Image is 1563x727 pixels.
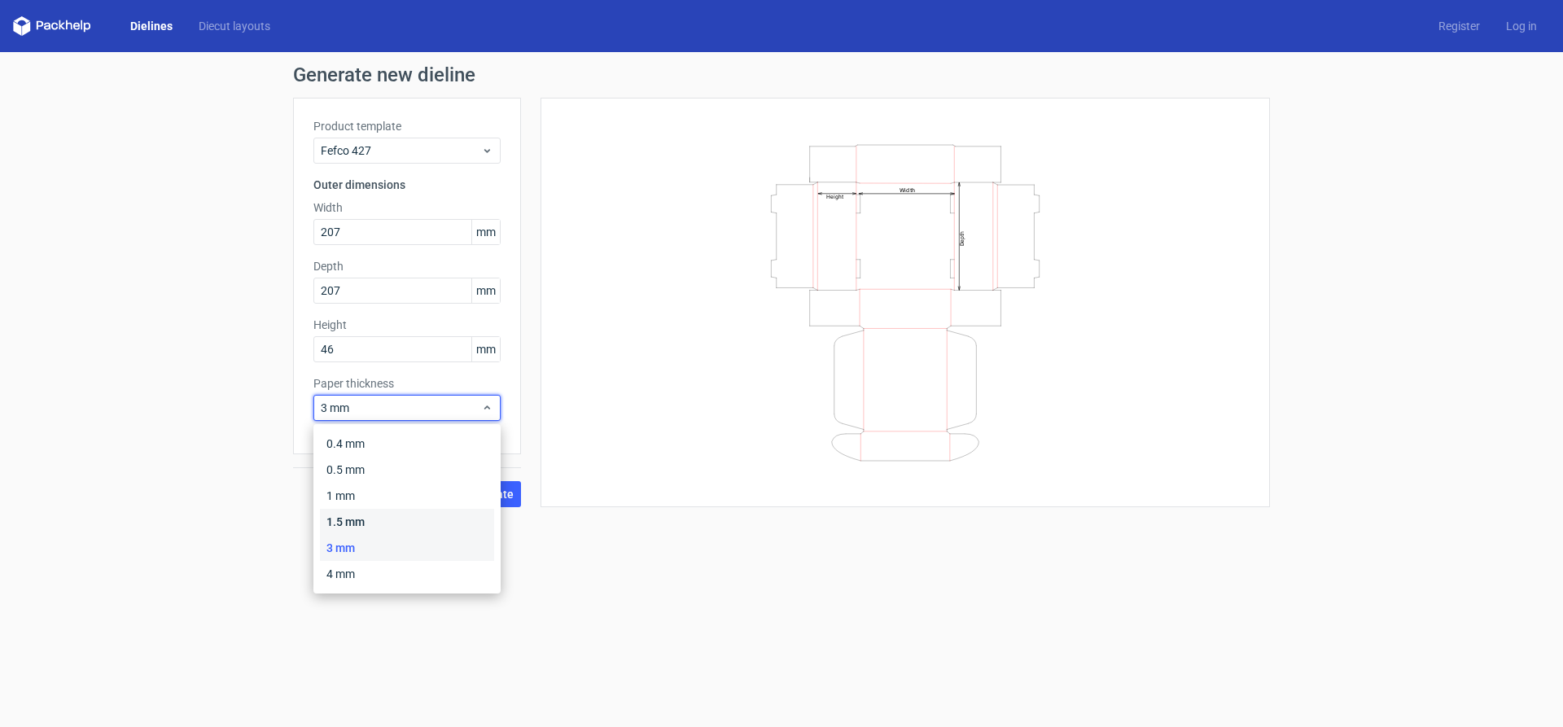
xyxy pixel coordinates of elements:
div: 3 mm [320,535,494,561]
a: Register [1425,18,1493,34]
label: Paper thickness [313,375,501,392]
text: Depth [959,230,965,245]
span: 3 mm [321,400,481,416]
div: 0.4 mm [320,431,494,457]
div: 4 mm [320,561,494,587]
label: Width [313,199,501,216]
div: 1 mm [320,483,494,509]
div: 0.5 mm [320,457,494,483]
span: mm [471,337,500,361]
a: Dielines [117,18,186,34]
label: Product template [313,118,501,134]
h1: Generate new dieline [293,65,1270,85]
label: Depth [313,258,501,274]
span: Fefco 427 [321,142,481,159]
span: mm [471,278,500,303]
span: mm [471,220,500,244]
text: Width [900,186,915,193]
div: 1.5 mm [320,509,494,535]
label: Height [313,317,501,333]
text: Height [826,193,843,199]
a: Log in [1493,18,1550,34]
a: Diecut layouts [186,18,283,34]
h3: Outer dimensions [313,177,501,193]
